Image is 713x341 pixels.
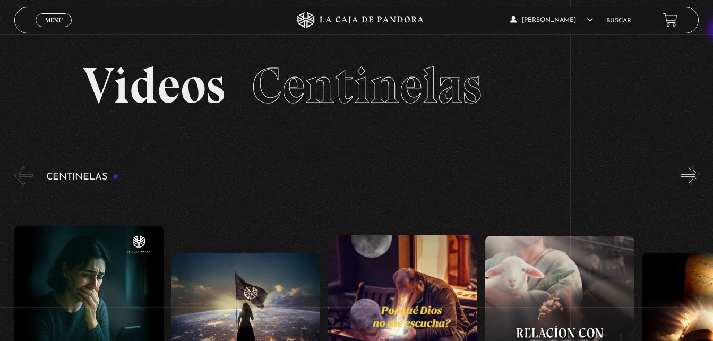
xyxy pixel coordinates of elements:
span: [PERSON_NAME] [510,17,593,23]
span: Menu [45,17,63,23]
button: Next [681,166,699,185]
h3: Centinelas [46,172,119,182]
span: Cerrar [41,26,66,33]
button: Previous [14,166,33,185]
a: View your shopping cart [663,13,677,27]
span: Centinelas [252,55,482,116]
h2: Videos [83,61,630,111]
a: Buscar [606,18,631,24]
